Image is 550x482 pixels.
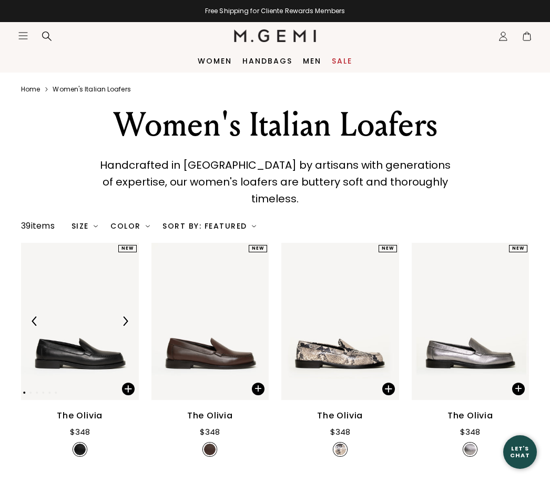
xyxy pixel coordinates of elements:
div: $348 [200,426,220,438]
img: The Olivia [21,243,139,400]
img: M.Gemi [234,29,317,42]
div: The Olivia [317,409,363,422]
a: Handbags [242,57,292,65]
img: chevron-down.svg [252,224,256,228]
a: Women's italian loafers [53,85,130,94]
div: Size [72,222,98,230]
img: The Olivia [281,243,399,400]
div: Sort By: Featured [162,222,256,230]
img: Next Arrow [120,316,130,326]
p: Handcrafted in [GEOGRAPHIC_DATA] by artisans with generations of expertise, our women's loafers a... [98,157,453,207]
a: Sale [332,57,352,65]
a: Previous ArrowNext ArrowThe Olivia$348 [21,243,139,460]
div: 39 items [21,220,55,232]
div: NEW [118,245,137,252]
div: Let's Chat [503,445,537,458]
div: The Olivia [447,409,493,422]
div: The Olivia [57,409,103,422]
div: NEW [509,245,527,252]
img: chevron-down.svg [146,224,150,228]
div: $348 [330,426,350,438]
img: chevron-down.svg [94,224,98,228]
a: The Olivia$348 [281,243,399,460]
button: Open site menu [18,30,28,41]
a: The Olivia$348 [151,243,269,460]
img: v_7396485595195_SWATCH_50x.jpg [334,444,346,455]
div: Women's Italian Loafers [80,106,470,144]
a: Home [21,85,40,94]
a: Men [303,57,321,65]
a: The Olivia$348 [412,243,529,460]
img: v_7396485562427_SWATCH_50x.jpg [204,444,216,455]
a: Women [198,57,232,65]
div: $348 [460,426,480,438]
div: Color [110,222,150,230]
img: The Olivia [412,243,529,400]
div: The Olivia [187,409,233,422]
img: v_7396485529659_SWATCH_50x.jpg [74,444,86,455]
img: Previous Arrow [30,316,39,326]
img: The Olivia [151,243,269,400]
div: $348 [70,426,90,438]
div: NEW [249,245,267,252]
div: NEW [379,245,397,252]
img: v_7396485627963_SWATCH_50x.jpg [464,444,476,455]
